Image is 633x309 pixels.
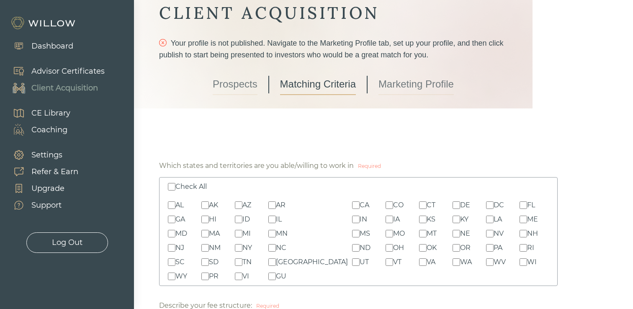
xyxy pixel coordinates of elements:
input: MO [386,230,393,237]
input: MI [235,230,242,237]
div: Required [358,162,381,170]
div: FL [527,200,535,210]
input: AZ [235,201,242,209]
div: IN [360,214,367,224]
div: NM [209,243,221,253]
input: MT [419,230,427,237]
div: UT [360,257,369,267]
input: AL [168,201,175,209]
div: Log Out [52,237,82,248]
input: WA [453,258,460,266]
div: NE [460,229,470,239]
div: Which states and territories are you able/willing to work in [159,161,354,171]
input: SD [201,258,209,266]
div: SD [209,257,219,267]
input: FL [520,201,527,209]
div: CE Library [31,108,70,119]
div: OK [427,243,437,253]
div: PA [494,243,502,253]
div: WA [460,257,472,267]
div: GU [276,271,286,281]
a: Coaching [4,121,70,138]
input: OK [419,244,427,252]
input: [GEOGRAPHIC_DATA] [268,258,276,266]
input: CA [352,201,360,209]
a: Refer & Earn [4,163,78,180]
img: Willow [10,16,77,30]
div: WV [494,257,506,267]
input: WI [520,258,527,266]
input: DC [486,201,494,209]
div: MD [175,229,187,239]
a: CE Library [4,105,70,121]
a: Dashboard [4,38,73,54]
div: MT [427,229,437,239]
input: MS [352,230,360,237]
div: ID [242,214,250,224]
input: DE [453,201,460,209]
input: RI [520,244,527,252]
div: AL [175,200,184,210]
div: MA [209,229,220,239]
input: WV [486,258,494,266]
input: PR [201,273,209,280]
div: Upgrade [31,183,64,194]
input: OR [453,244,460,252]
div: Support [31,200,62,211]
input: HI [201,216,209,223]
a: Advisor Certificates [4,63,105,80]
div: MS [360,229,370,239]
input: KS [419,216,427,223]
input: TN [235,258,242,266]
div: AK [209,200,218,210]
input: CO [386,201,393,209]
a: Client Acquisition [4,80,105,96]
input: UT [352,258,360,266]
div: WY [175,271,187,281]
input: NV [486,230,494,237]
input: NM [201,244,209,252]
div: Dashboard [31,41,73,52]
input: NC [268,244,276,252]
input: IN [352,216,360,223]
div: MI [242,229,251,239]
span: close-circle [159,39,167,46]
div: VT [393,257,401,267]
div: [GEOGRAPHIC_DATA] [276,257,348,267]
input: VT [386,258,393,266]
div: Coaching [31,124,67,136]
input: ME [520,216,527,223]
div: KY [460,214,468,224]
div: IA [393,214,400,224]
div: Advisor Certificates [31,66,105,77]
input: WY [168,273,175,280]
div: Settings [31,149,62,161]
div: NV [494,229,504,239]
div: GA [175,214,185,224]
div: SC [175,257,185,267]
input: NE [453,230,460,237]
input: SC [168,258,175,266]
div: MO [393,229,405,239]
input: AR [268,201,276,209]
input: ND [352,244,360,252]
input: Check All [168,183,175,191]
div: Client Acquisition [31,82,98,94]
input: VA [419,258,427,266]
div: TN [242,257,252,267]
a: Settings [4,147,78,163]
input: CT [419,201,427,209]
div: OH [393,243,404,253]
div: NC [276,243,286,253]
div: AR [276,200,286,210]
div: IL [276,214,282,224]
a: Upgrade [4,180,78,197]
div: DE [460,200,470,210]
input: NJ [168,244,175,252]
a: Matching Criteria [280,74,356,95]
input: IL [268,216,276,223]
a: Marketing Profile [378,74,454,95]
div: Refer & Earn [31,166,78,178]
input: GU [268,273,276,280]
div: HI [209,214,216,224]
